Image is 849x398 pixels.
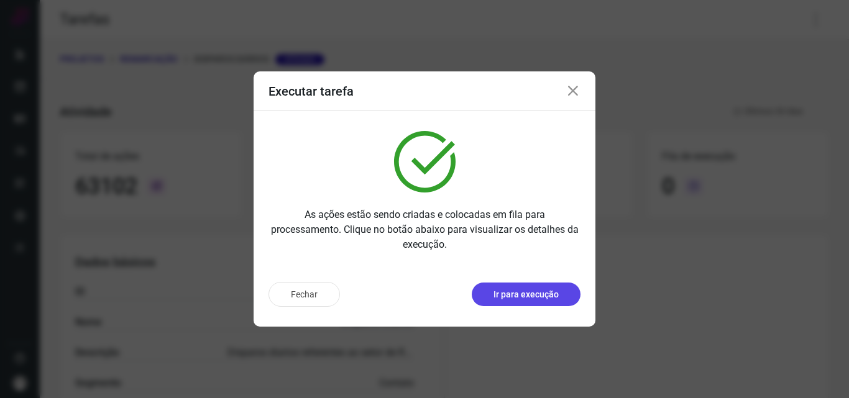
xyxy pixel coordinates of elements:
p: As ações estão sendo criadas e colocadas em fila para processamento. Clique no botão abaixo para ... [268,207,581,252]
button: Ir para execução [472,283,581,306]
p: Ir para execução [493,288,559,301]
img: verified.svg [394,131,456,192]
h3: Executar tarefa [268,84,354,99]
button: Fechar [268,282,340,307]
